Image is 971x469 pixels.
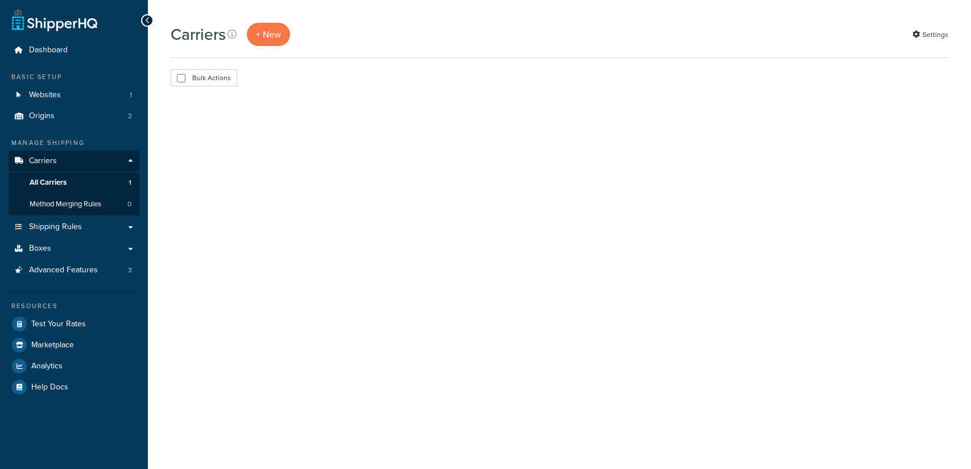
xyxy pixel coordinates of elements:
a: Advanced Features 3 [9,260,139,281]
span: 2 [128,111,132,121]
span: Test Your Rates [31,319,86,329]
a: Method Merging Rules 0 [9,194,139,215]
span: Shipping Rules [29,222,82,232]
div: Manage Shipping [9,138,139,148]
h1: Carriers [171,23,226,45]
a: Websites 1 [9,85,139,106]
span: Method Merging Rules [30,200,101,209]
li: Method Merging Rules [9,194,139,215]
a: Boxes [9,238,139,259]
span: Websites [29,90,61,100]
a: Settings [912,27,948,43]
div: Resources [9,301,139,311]
a: ShipperHQ Home [12,9,97,31]
li: Advanced Features [9,260,139,281]
a: Carriers [9,151,139,172]
a: All Carriers 1 [9,172,139,193]
li: Origins [9,106,139,127]
span: Help Docs [31,383,68,392]
a: Origins 2 [9,106,139,127]
button: Bulk Actions [171,69,237,86]
span: Dashboard [29,45,68,55]
a: Test Your Rates [9,314,139,334]
span: Origins [29,111,55,121]
span: 1 [129,178,131,188]
span: Carriers [29,156,57,166]
span: All Carriers [30,178,67,188]
a: Analytics [9,356,139,376]
span: 3 [128,265,132,275]
a: Dashboard [9,40,139,61]
div: Basic Setup [9,72,139,82]
span: 1 [130,90,132,100]
li: Carriers [9,151,139,215]
span: Marketplace [31,341,74,350]
a: Marketplace [9,335,139,355]
a: Shipping Rules [9,217,139,238]
li: All Carriers [9,172,139,193]
a: Help Docs [9,377,139,397]
span: Analytics [31,362,63,371]
span: Boxes [29,244,51,254]
li: Websites [9,85,139,106]
a: + New [247,23,290,46]
span: 0 [127,200,131,209]
span: Advanced Features [29,265,98,275]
